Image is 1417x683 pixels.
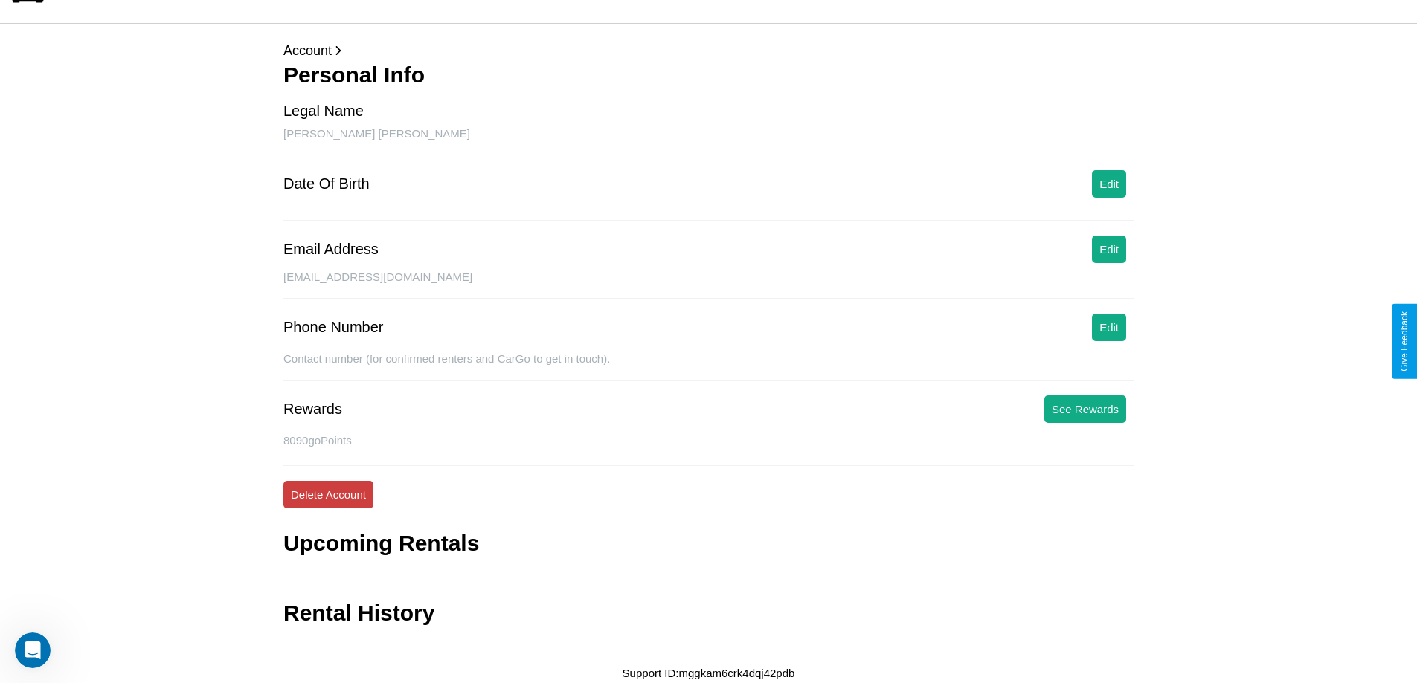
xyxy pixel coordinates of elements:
[283,352,1134,381] div: Contact number (for confirmed renters and CarGo to get in touch).
[1399,311,1410,372] div: Give Feedback
[283,103,364,120] div: Legal Name
[15,632,51,668] iframe: Intercom live chat
[1044,395,1126,423] button: See Rewards
[283,319,384,336] div: Phone Number
[283,62,1134,88] h3: Personal Info
[283,175,370,192] div: Date Of Birth
[283,401,342,418] div: Rewards
[283,430,1134,450] p: 8090 goPoints
[623,663,795,683] p: Support ID: mggkam6crk4dqj42pdb
[283,127,1134,155] div: [PERSON_NAME] [PERSON_NAME]
[283,481,373,508] button: Delete Account
[283,241,379,258] div: Email Address
[1092,314,1126,341] button: Edit
[283,39,1134,62] p: Account
[283,601,434,626] h3: Rental History
[283,271,1134,299] div: [EMAIL_ADDRESS][DOMAIN_NAME]
[1092,170,1126,198] button: Edit
[283,531,479,556] h3: Upcoming Rentals
[1092,236,1126,263] button: Edit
